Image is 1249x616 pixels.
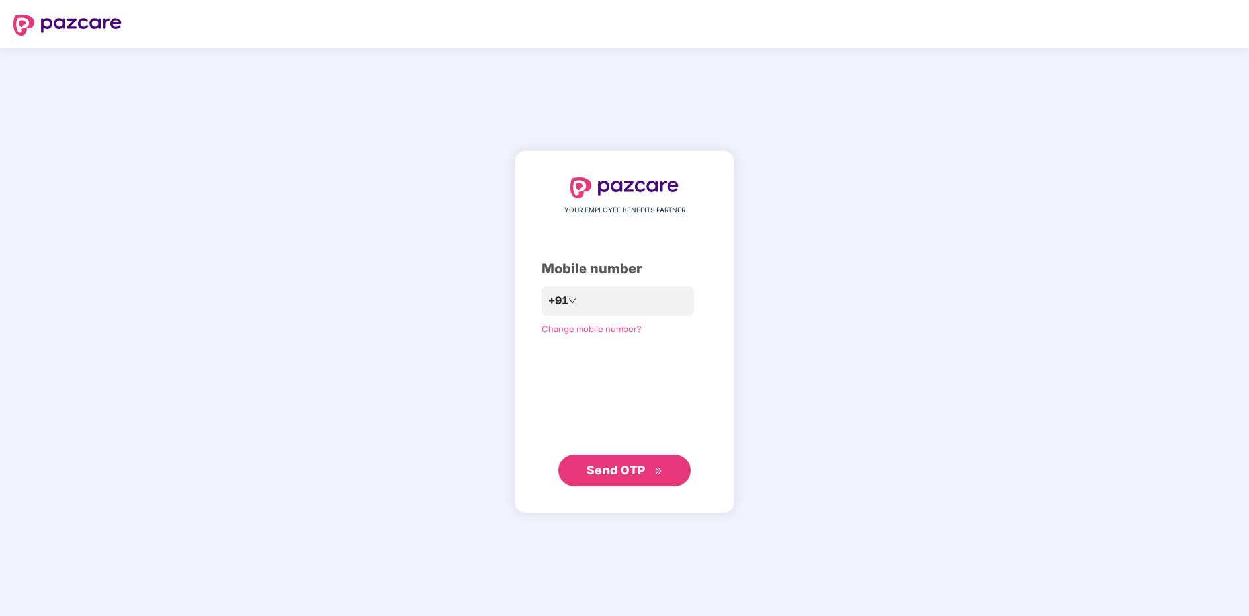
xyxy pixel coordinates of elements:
[564,205,685,216] span: YOUR EMPLOYEE BENEFITS PARTNER
[654,467,663,476] span: double-right
[570,177,679,198] img: logo
[548,292,568,309] span: +91
[587,463,646,477] span: Send OTP
[568,297,576,305] span: down
[13,15,122,36] img: logo
[542,324,642,334] a: Change mobile number?
[542,259,707,279] div: Mobile number
[558,455,691,486] button: Send OTPdouble-right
